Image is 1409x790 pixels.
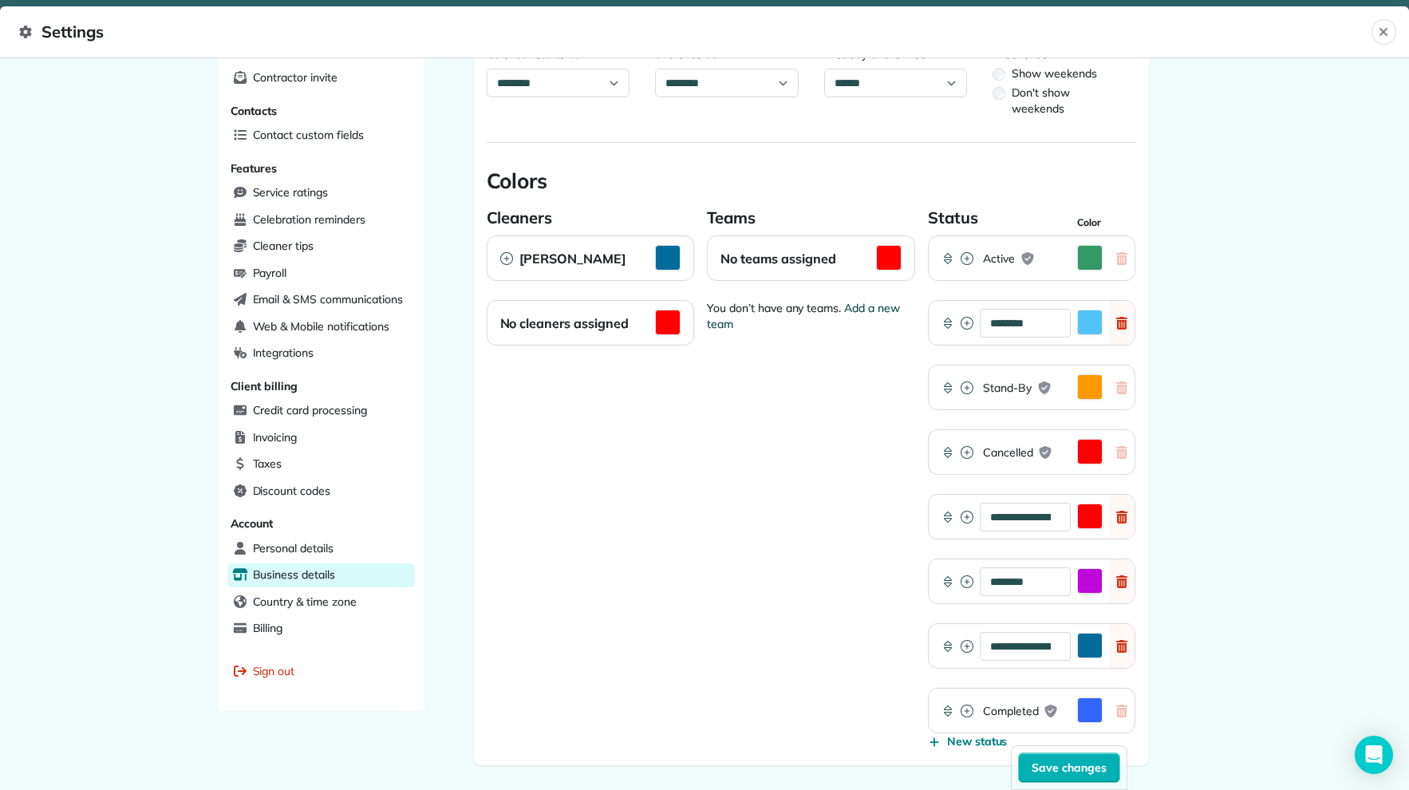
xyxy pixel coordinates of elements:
[227,591,415,614] a: Country & time zone
[513,249,656,268] h2: [PERSON_NAME]
[227,342,415,365] a: Integrations
[253,402,367,418] span: Credit card processing
[1077,374,1103,400] button: Activate Color Picker
[487,300,695,346] div: No cleaners assigned Color Card
[1032,760,1107,776] span: Save changes
[253,211,365,227] span: Celebration reminders
[1077,310,1103,335] button: Activate Color Picker
[253,345,314,361] span: Integrations
[983,251,1015,267] span: Active
[227,288,415,312] a: Email & SMS communications
[487,207,553,229] h3: Cleaners
[253,620,283,636] span: Billing
[500,314,629,333] h2: No cleaners assigned
[1012,85,1123,117] label: Don't show weekends
[253,456,282,472] span: Taxes
[928,365,1135,410] div: Stand-ByActivate Color Picker
[253,318,389,334] span: Web & Mobile notifications
[227,617,415,641] a: Billing
[227,262,415,286] a: Payroll
[928,235,1135,281] div: ActiveActivate Color Picker
[227,399,415,423] a: Credit card processing
[928,559,1135,604] div: Activate Color Picker
[227,426,415,450] a: Invoicing
[983,703,1039,719] span: Completed
[253,567,335,583] span: Business details
[19,19,1372,45] span: Settings
[227,563,415,587] a: Business details
[1077,245,1103,271] button: Activate Color Picker
[876,245,902,271] button: Activate Color Picker
[231,379,298,393] span: Client billing
[253,69,337,85] span: Contractor invite
[227,181,415,205] a: Service ratings
[1077,568,1103,594] button: Activate Color Picker
[928,207,978,229] h3: Status
[1355,736,1393,774] div: Open Intercom Messenger
[253,291,403,307] span: Email & SMS communications
[227,208,415,232] a: Celebration reminders
[707,300,915,332] span: You don’t have any teams.
[253,540,334,556] span: Personal details
[227,66,415,90] a: Contractor invite
[231,161,278,176] span: Features
[227,452,415,476] a: Taxes
[983,380,1032,396] span: Stand-By
[253,127,364,143] span: Contact custom fields
[253,594,357,610] span: Country & time zone
[947,733,1008,749] span: New status
[1077,216,1101,229] span: Color
[928,623,1135,669] div: Activate Color Picker
[928,733,1008,749] button: New status
[227,537,415,561] a: Personal details
[655,245,681,271] button: Activate Color Picker
[983,444,1033,460] span: Cancelled
[1077,439,1103,464] button: Activate Color Picker
[928,429,1135,475] div: CancelledActivate Color Picker
[253,265,287,281] span: Payroll
[707,207,756,229] h3: Teams
[231,104,278,118] span: Contacts
[227,660,415,684] a: Sign out
[1012,65,1123,81] label: Show weekends
[1372,19,1396,45] button: Close
[227,315,415,339] a: Web & Mobile notifications
[928,300,1135,346] div: Activate Color Picker
[227,480,415,504] a: Discount codes
[1077,504,1103,529] button: Activate Color Picker
[253,184,328,200] span: Service ratings
[1077,633,1103,658] button: Activate Color Picker
[227,235,415,259] a: Cleaner tips
[227,124,415,148] a: Contact custom fields
[720,249,835,268] h2: No teams assigned
[253,483,330,499] span: Discount codes
[928,494,1135,539] div: Activate Color Picker
[707,301,900,331] a: Add a new team
[253,663,295,679] span: Sign out
[231,516,274,531] span: Account
[253,238,314,254] span: Cleaner tips
[1077,697,1103,723] button: Activate Color Picker
[707,235,915,281] div: No teams assigned Color Card
[1018,752,1120,783] button: Save changes
[928,688,1135,733] div: CompletedActivate Color Picker
[487,168,1136,194] h2: Colors
[253,429,298,445] span: Invoicing
[655,310,681,335] button: Activate Color Picker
